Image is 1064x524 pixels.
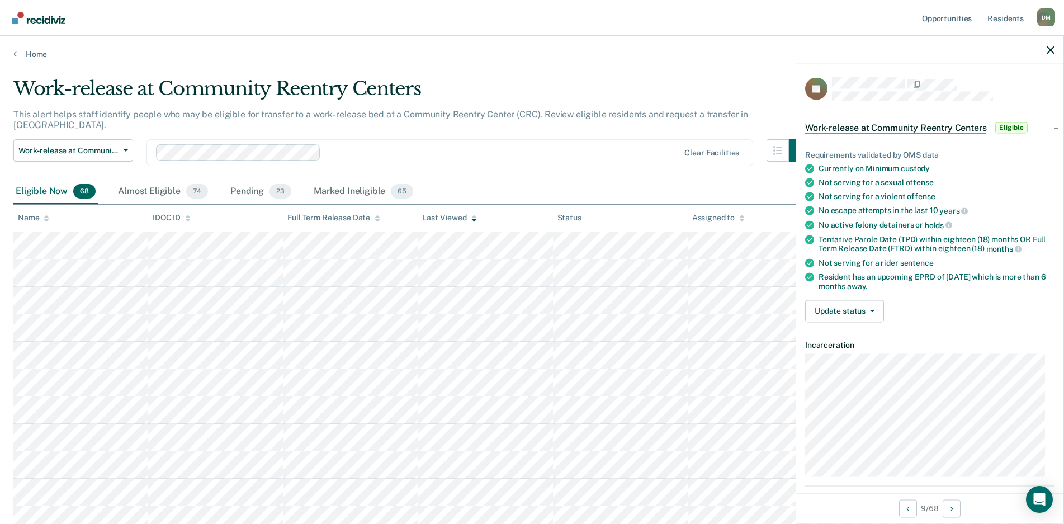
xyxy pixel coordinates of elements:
span: years [939,206,968,215]
div: Full Term Release Date [287,213,380,223]
span: offense [906,178,934,187]
img: Recidiviz [12,12,65,24]
button: Profile dropdown button [1037,8,1055,26]
span: away. [847,281,867,290]
span: sentence [900,258,934,267]
div: Almost Eligible [116,180,210,204]
a: Home [13,49,1051,59]
div: Resident has an upcoming EPRD of [DATE] which is more than 6 months [819,272,1054,291]
span: offense [907,192,935,201]
div: 9 / 68 [796,493,1063,523]
div: Assigned to [692,213,745,223]
dt: Incarceration [805,340,1054,350]
span: Work-release at Community Reentry Centers [18,146,119,155]
span: custody [901,164,930,173]
button: Previous Opportunity [899,499,917,517]
button: Update status [805,300,884,322]
div: Requirements validated by OMS data [805,150,1054,159]
span: 68 [73,184,96,199]
span: 23 [269,184,291,199]
span: 74 [186,184,208,199]
div: No escape attempts in the last 10 [819,206,1054,216]
span: Eligible [995,122,1027,133]
span: months [986,244,1022,253]
div: Eligible Now [13,180,98,204]
div: Not serving for a violent [819,192,1054,201]
div: Open Intercom Messenger [1026,486,1053,513]
div: Not serving for a sexual [819,178,1054,187]
div: Currently on Minimum [819,164,1054,173]
span: 65 [391,184,413,199]
div: Last Viewed [422,213,476,223]
div: D M [1037,8,1055,26]
p: This alert helps staff identify people who may be eligible for transfer to a work-release bed at ... [13,109,748,130]
div: No active felony detainers or [819,220,1054,230]
div: Clear facilities [684,148,739,158]
div: IDOC ID [153,213,191,223]
div: Not serving for a rider [819,258,1054,267]
div: Work-release at Community Reentry Centers [13,77,811,109]
button: Next Opportunity [943,499,961,517]
div: Status [557,213,581,223]
div: Marked Ineligible [311,180,415,204]
span: holds [925,220,952,229]
div: Work-release at Community Reentry CentersEligible [796,110,1063,145]
div: Pending [228,180,294,204]
div: Tentative Parole Date (TPD) within eighteen (18) months OR Full Term Release Date (FTRD) within e... [819,234,1054,253]
span: Work-release at Community Reentry Centers [805,122,986,133]
div: Name [18,213,49,223]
